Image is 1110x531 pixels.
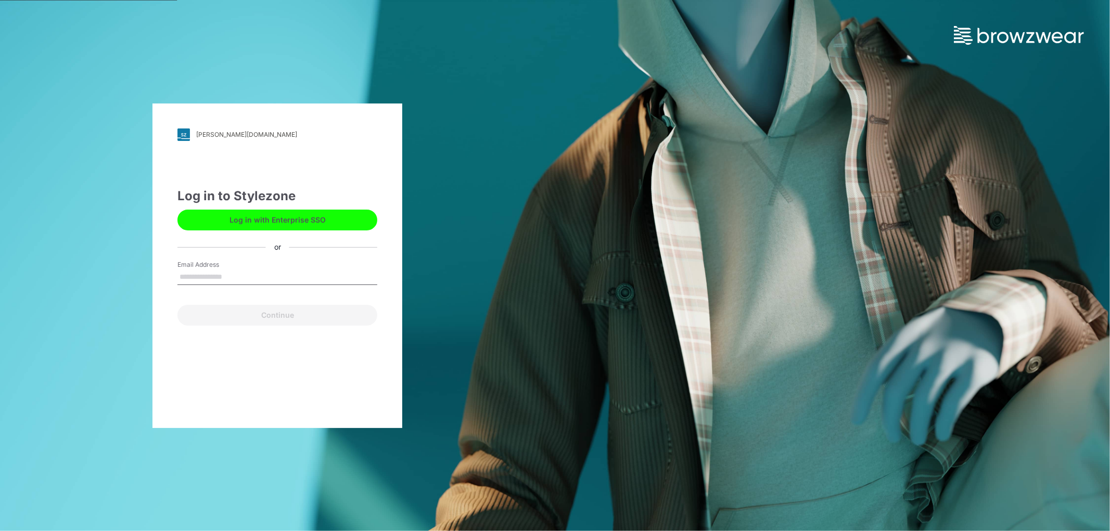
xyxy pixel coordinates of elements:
[196,131,297,138] div: [PERSON_NAME][DOMAIN_NAME]
[177,128,377,141] a: [PERSON_NAME][DOMAIN_NAME]
[177,128,190,141] img: svg+xml;base64,PHN2ZyB3aWR0aD0iMjgiIGhlaWdodD0iMjgiIHZpZXdCb3g9IjAgMCAyOCAyOCIgZmlsbD0ibm9uZSIgeG...
[177,210,377,230] button: Log in with Enterprise SSO
[266,242,289,253] div: or
[177,187,377,205] div: Log in to Stylezone
[177,260,250,269] label: Email Address
[954,26,1084,45] img: browzwear-logo.73288ffb.svg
